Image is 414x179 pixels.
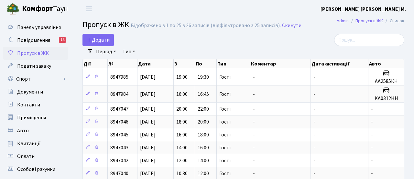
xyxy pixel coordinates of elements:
span: - [253,157,255,164]
span: - [313,91,315,98]
th: Авто [368,59,404,68]
span: [DATE] [140,131,156,138]
span: Гості [219,75,231,80]
nav: breadcrumb [327,14,414,28]
input: Пошук... [334,34,404,46]
span: 8947043 [110,144,128,151]
span: Квитанції [17,140,41,147]
th: Тип [217,59,250,68]
span: 10:30 [176,170,188,177]
span: - [253,131,255,138]
span: Контакти [17,101,40,108]
span: 16:45 [198,91,209,98]
span: 12:00 [198,170,209,177]
a: Панель управління [3,21,68,34]
a: Період [93,46,119,57]
span: Пропуск в ЖК [17,50,49,57]
span: Особові рахунки [17,166,55,173]
a: Приміщення [3,111,68,124]
span: - [313,131,315,138]
span: [DATE] [140,91,156,98]
span: 14:00 [198,157,209,164]
span: 12:00 [176,157,188,164]
span: 18:00 [176,118,188,125]
span: 8947985 [110,74,128,81]
a: Авто [3,124,68,137]
span: - [371,157,373,164]
b: Комфорт [22,4,53,14]
th: Дата активації [311,59,369,68]
a: Документи [3,85,68,98]
span: - [313,157,315,164]
span: 16:00 [198,144,209,151]
a: Особові рахунки [3,163,68,176]
a: Admin [337,17,349,24]
img: logo.png [6,3,19,15]
span: - [313,144,315,151]
span: - [253,105,255,113]
h5: АА2585КН [371,78,401,85]
span: 19:30 [198,74,209,81]
span: 8947047 [110,105,128,113]
span: - [253,118,255,125]
a: Квитанції [3,137,68,150]
a: Пропуск в ЖК [355,17,383,24]
span: - [253,170,255,177]
th: № [108,59,137,68]
span: Приміщення [17,114,46,121]
th: По [195,59,217,68]
span: Гості [219,145,231,150]
span: 19:00 [176,74,188,81]
button: Переключити навігацію [81,4,97,14]
h5: КА0312НН [371,95,401,102]
span: - [371,170,373,177]
span: 20:00 [176,105,188,113]
span: Авто [17,127,29,134]
span: Гості [219,92,231,97]
th: Коментар [250,59,311,68]
li: Список [383,17,404,25]
span: Подати заявку [17,63,51,70]
span: Таун [22,4,68,15]
span: Документи [17,88,43,95]
a: Скинути [282,23,301,29]
span: Гості [219,171,231,176]
span: 8947042 [110,157,128,164]
span: - [313,118,315,125]
span: Гості [219,106,231,112]
span: Гості [219,158,231,163]
span: - [313,105,315,113]
span: 8947046 [110,118,128,125]
span: - [253,74,255,81]
a: Оплати [3,150,68,163]
a: Подати заявку [3,60,68,73]
a: Повідомлення14 [3,34,68,47]
span: Пропуск в ЖК [82,19,129,30]
a: Пропуск в ЖК [3,47,68,60]
span: [DATE] [140,118,156,125]
span: - [371,118,373,125]
span: 8947040 [110,170,128,177]
div: Відображено з 1 по 25 з 26 записів (відфільтровано з 25 записів). [131,23,281,29]
span: 16:00 [176,131,188,138]
span: Гості [219,132,231,137]
span: 16:00 [176,91,188,98]
span: [DATE] [140,144,156,151]
span: 14:00 [176,144,188,151]
span: - [313,74,315,81]
span: Гості [219,119,231,124]
a: Додати [82,34,114,46]
span: Повідомлення [17,37,50,44]
a: Тип [120,46,138,57]
span: [DATE] [140,170,156,177]
span: Панель управління [17,24,61,31]
span: 8947045 [110,131,128,138]
th: Дата [137,59,174,68]
span: 18:00 [198,131,209,138]
span: - [371,144,373,151]
div: 14 [59,37,66,43]
span: 8947984 [110,91,128,98]
span: 22:00 [198,105,209,113]
span: - [253,144,255,151]
span: - [371,105,373,113]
